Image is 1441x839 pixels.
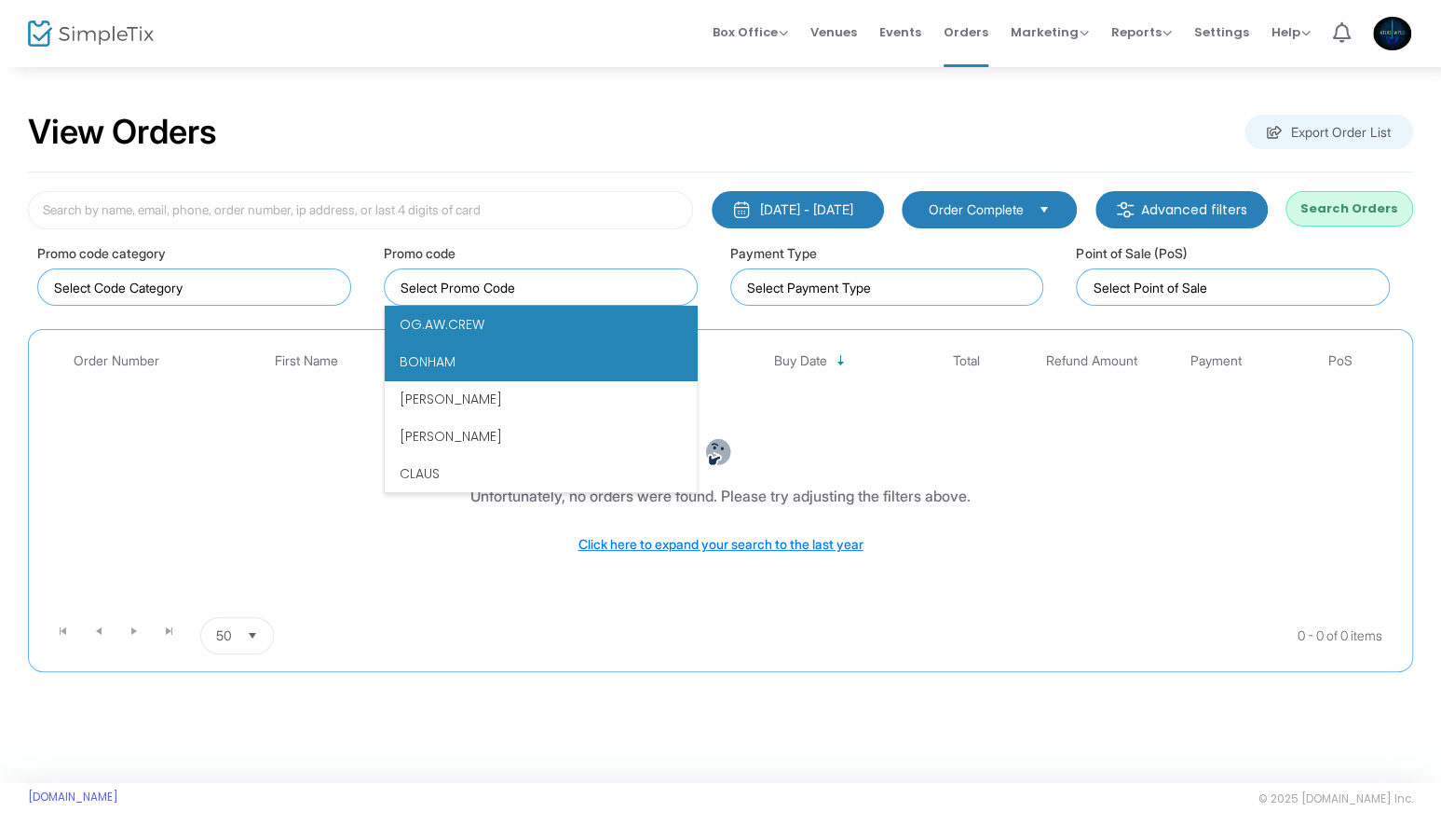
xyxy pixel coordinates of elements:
div: Data table [38,339,1403,611]
span: Box Office [713,23,788,41]
button: Select [1031,199,1057,220]
span: BONHAM [400,352,455,371]
th: Refund Amount [1029,339,1154,383]
span: OG.AW.CREW [400,315,484,334]
span: First Name [275,353,338,369]
input: Select Point of Sale [1093,278,1380,297]
span: Events [879,8,921,56]
span: [PERSON_NAME] [400,427,502,446]
span: Sortable [833,353,848,368]
span: Marketing [1011,23,1089,41]
span: 50 [216,626,232,645]
span: Buy Date [773,353,826,369]
input: NO DATA FOUND [54,278,342,297]
label: Promo code [384,243,455,263]
span: Venues [810,8,857,56]
button: Search Orders [1285,191,1413,227]
span: Order Complete [929,200,1024,219]
span: Settings [1194,8,1249,56]
kendo-pager-info: 0 - 0 of 0 items [451,617,1382,654]
th: Total [904,339,1029,383]
div: Unfortunately, no orders were found. Please try adjusting the filters above. [470,485,971,507]
span: Reports [1111,23,1172,41]
span: Orders [944,8,988,56]
span: Order Number [74,353,159,369]
label: Point of Sale (PoS) [1076,243,1187,263]
span: [PERSON_NAME] [400,390,502,408]
span: © 2025 [DOMAIN_NAME] Inc. [1258,791,1413,806]
div: [DATE] - [DATE] [760,200,853,219]
img: filter [1116,200,1135,219]
a: [DOMAIN_NAME] [28,790,118,805]
span: Payment [1190,353,1242,369]
input: Search by name, email, phone, order number, ip address, or last 4 digits of card [28,191,693,229]
m-button: Advanced filters [1095,191,1268,228]
span: PoS [1328,353,1353,369]
span: Help [1271,23,1311,41]
input: Select Payment Type [747,278,1035,297]
span: Click here to expand your search to the last year [578,536,863,552]
h2: View Orders [28,112,217,153]
button: Select [239,618,265,653]
img: monthly [732,200,751,219]
label: Promo code category [37,243,166,263]
input: Select Promo Code [401,278,688,297]
img: face-thinking.png [704,438,732,466]
button: [DATE] - [DATE] [712,191,884,228]
label: Payment Type [730,243,817,263]
span: CLAUS [400,464,440,483]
